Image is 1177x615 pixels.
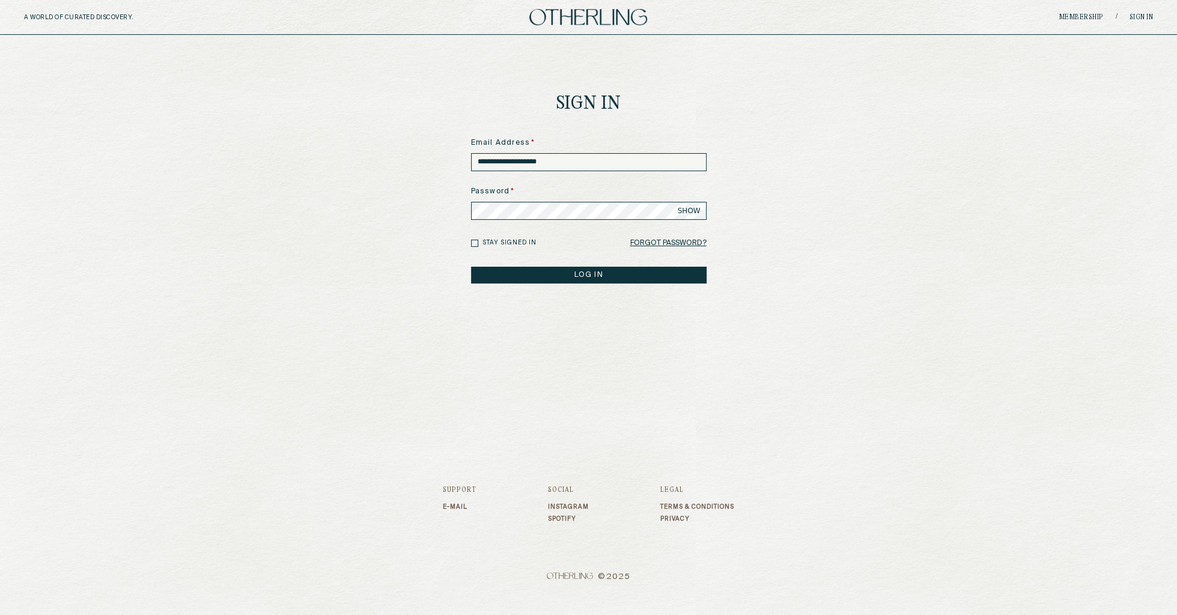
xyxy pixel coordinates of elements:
[630,235,707,252] a: Forgot Password?
[1059,14,1103,21] a: Membership
[548,486,589,494] h3: Social
[443,503,476,510] a: E-mail
[660,486,734,494] h3: Legal
[471,186,707,197] label: Password
[471,267,707,283] button: LOG IN
[471,138,707,148] label: Email Address
[24,14,186,21] h5: A WORLD OF CURATED DISCOVERY.
[1115,13,1117,22] span: /
[678,206,701,216] span: SHOW
[660,503,734,510] a: Terms & Conditions
[548,503,589,510] a: Instagram
[548,515,589,523] a: Spotify
[482,238,537,247] label: Stay signed in
[556,95,621,114] h1: Sign In
[443,572,734,582] span: © 2025
[443,486,476,494] h3: Support
[1129,14,1153,21] a: Sign in
[529,9,647,25] img: logo
[660,515,734,523] a: Privacy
